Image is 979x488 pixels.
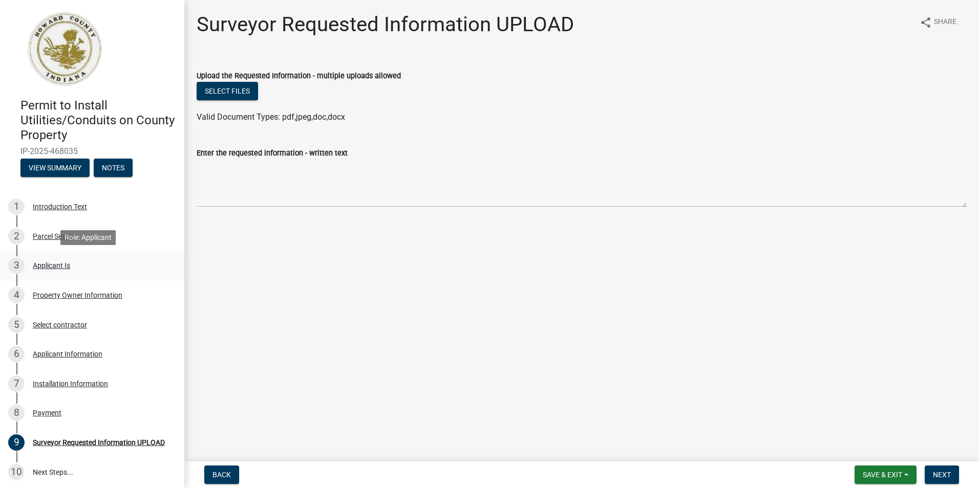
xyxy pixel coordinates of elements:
[8,228,25,245] div: 2
[197,12,574,37] h1: Surveyor Requested Information UPLOAD
[863,471,902,479] span: Save & Exit
[855,465,917,484] button: Save & Exit
[20,11,108,87] img: Howard County, Indiana
[33,203,87,210] div: Introduction Text
[197,73,401,80] label: Upload the Requested Information - multiple uploads allowed
[20,159,90,177] button: View Summary
[20,98,176,142] h4: Permit to Install Utilities/Conduits on County Property
[8,434,25,451] div: 9
[204,465,239,484] button: Back
[60,230,116,245] div: Role: Applicant
[33,292,122,299] div: Property Owner Information
[197,150,348,157] label: Enter the requested information - written text
[8,198,25,215] div: 1
[33,439,165,446] div: Surveyor Requested Information UPLOAD
[8,257,25,274] div: 3
[8,375,25,392] div: 7
[933,471,951,479] span: Next
[33,321,87,328] div: Select contractor
[212,471,231,479] span: Back
[8,405,25,421] div: 8
[8,464,25,480] div: 10
[197,112,345,122] span: Valid Document Types: pdf,jpeg,doc,docx
[94,165,133,173] wm-modal-confirm: Notes
[33,350,102,358] div: Applicant Information
[911,12,965,32] button: shareShare
[20,165,90,173] wm-modal-confirm: Summary
[8,317,25,333] div: 5
[94,159,133,177] button: Notes
[8,346,25,362] div: 6
[20,146,164,156] span: IP-2025-468035
[33,262,70,269] div: Applicant Is
[33,409,61,416] div: Payment
[33,380,108,387] div: Installation Information
[8,287,25,303] div: 4
[920,16,932,29] i: share
[934,16,956,29] span: Share
[197,82,258,100] button: Select files
[33,233,76,240] div: Parcel Search
[925,465,959,484] button: Next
